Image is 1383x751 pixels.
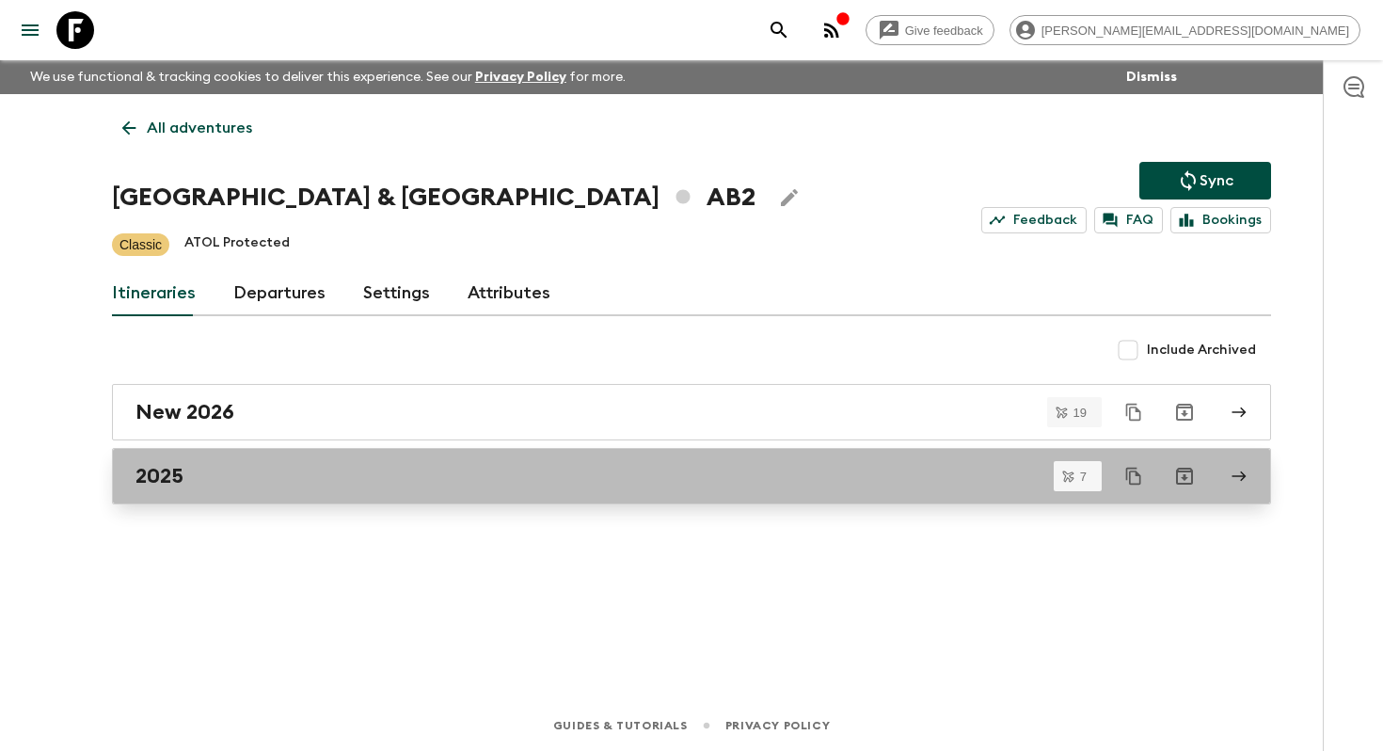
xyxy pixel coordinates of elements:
button: Archive [1166,393,1203,431]
a: Departures [233,271,326,316]
a: Give feedback [866,15,994,45]
p: All adventures [147,117,252,139]
h1: [GEOGRAPHIC_DATA] & [GEOGRAPHIC_DATA] AB2 [112,179,755,216]
a: 2025 [112,448,1271,504]
p: ATOL Protected [184,233,290,256]
p: Classic [119,235,162,254]
a: Privacy Policy [475,71,566,84]
a: FAQ [1094,207,1163,233]
p: Sync [1200,169,1233,192]
button: menu [11,11,49,49]
button: search adventures [760,11,798,49]
button: Duplicate [1117,459,1151,493]
button: Dismiss [1121,64,1182,90]
a: All adventures [112,109,262,147]
p: We use functional & tracking cookies to deliver this experience. See our for more. [23,60,633,94]
a: Itineraries [112,271,196,316]
button: Edit Adventure Title [771,179,808,216]
span: Give feedback [895,24,994,38]
div: [PERSON_NAME][EMAIL_ADDRESS][DOMAIN_NAME] [1009,15,1360,45]
a: Privacy Policy [725,715,830,736]
span: [PERSON_NAME][EMAIL_ADDRESS][DOMAIN_NAME] [1031,24,1359,38]
span: 19 [1062,407,1098,419]
span: Include Archived [1147,341,1256,360]
button: Sync adventure departures to the booking engine [1139,162,1271,200]
a: Feedback [981,207,1087,233]
button: Duplicate [1117,395,1151,429]
a: New 2026 [112,384,1271,440]
a: Bookings [1170,207,1271,233]
a: Settings [363,271,430,316]
span: 7 [1069,471,1098,483]
button: Archive [1166,457,1203,495]
h2: 2025 [135,464,183,488]
h2: New 2026 [135,400,234,424]
a: Attributes [468,271,550,316]
a: Guides & Tutorials [553,715,688,736]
